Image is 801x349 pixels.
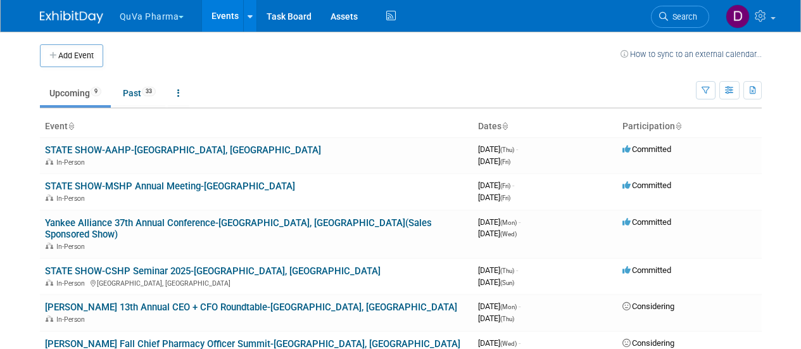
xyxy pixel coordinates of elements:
[500,303,517,310] span: (Mon)
[500,182,510,189] span: (Fri)
[478,193,510,202] span: [DATE]
[726,4,750,29] img: Danielle Mitchell
[622,217,671,227] span: Committed
[40,116,473,137] th: Event
[500,279,514,286] span: (Sun)
[45,265,381,277] a: STATE SHOW-CSHP Seminar 2025-[GEOGRAPHIC_DATA], [GEOGRAPHIC_DATA]
[519,217,520,227] span: -
[500,315,514,322] span: (Thu)
[500,146,514,153] span: (Thu)
[91,87,101,96] span: 9
[519,338,520,348] span: -
[45,217,432,241] a: Yankee Alliance 37th Annual Conference-[GEOGRAPHIC_DATA], [GEOGRAPHIC_DATA](Sales Sponsored Show)
[478,301,520,311] span: [DATE]
[668,12,697,22] span: Search
[500,219,517,226] span: (Mon)
[478,338,520,348] span: [DATE]
[46,315,53,322] img: In-Person Event
[473,116,617,137] th: Dates
[45,277,468,288] div: [GEOGRAPHIC_DATA], [GEOGRAPHIC_DATA]
[113,81,165,105] a: Past33
[56,243,89,251] span: In-Person
[622,338,674,348] span: Considering
[478,229,517,238] span: [DATE]
[622,265,671,275] span: Committed
[56,194,89,203] span: In-Person
[45,301,457,313] a: [PERSON_NAME] 13th Annual CEO + CFO Roundtable-[GEOGRAPHIC_DATA], [GEOGRAPHIC_DATA]
[519,301,520,311] span: -
[478,156,510,166] span: [DATE]
[500,194,510,201] span: (Fri)
[617,116,762,137] th: Participation
[40,11,103,23] img: ExhibitDay
[675,121,681,131] a: Sort by Participation Type
[478,217,520,227] span: [DATE]
[40,81,111,105] a: Upcoming9
[478,265,518,275] span: [DATE]
[46,158,53,165] img: In-Person Event
[500,340,517,347] span: (Wed)
[478,144,518,154] span: [DATE]
[46,194,53,201] img: In-Person Event
[512,181,514,190] span: -
[622,301,674,311] span: Considering
[500,267,514,274] span: (Thu)
[516,144,518,154] span: -
[45,181,295,192] a: STATE SHOW-MSHP Annual Meeting-[GEOGRAPHIC_DATA]
[45,144,321,156] a: STATE SHOW-AAHP-[GEOGRAPHIC_DATA], [GEOGRAPHIC_DATA]
[68,121,74,131] a: Sort by Event Name
[56,158,89,167] span: In-Person
[46,279,53,286] img: In-Person Event
[40,44,103,67] button: Add Event
[478,277,514,287] span: [DATE]
[56,279,89,288] span: In-Person
[478,181,514,190] span: [DATE]
[500,231,517,238] span: (Wed)
[622,181,671,190] span: Committed
[621,49,762,59] a: How to sync to an external calendar...
[56,315,89,324] span: In-Person
[501,121,508,131] a: Sort by Start Date
[622,144,671,154] span: Committed
[651,6,709,28] a: Search
[46,243,53,249] img: In-Person Event
[516,265,518,275] span: -
[500,158,510,165] span: (Fri)
[142,87,156,96] span: 33
[478,314,514,323] span: [DATE]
